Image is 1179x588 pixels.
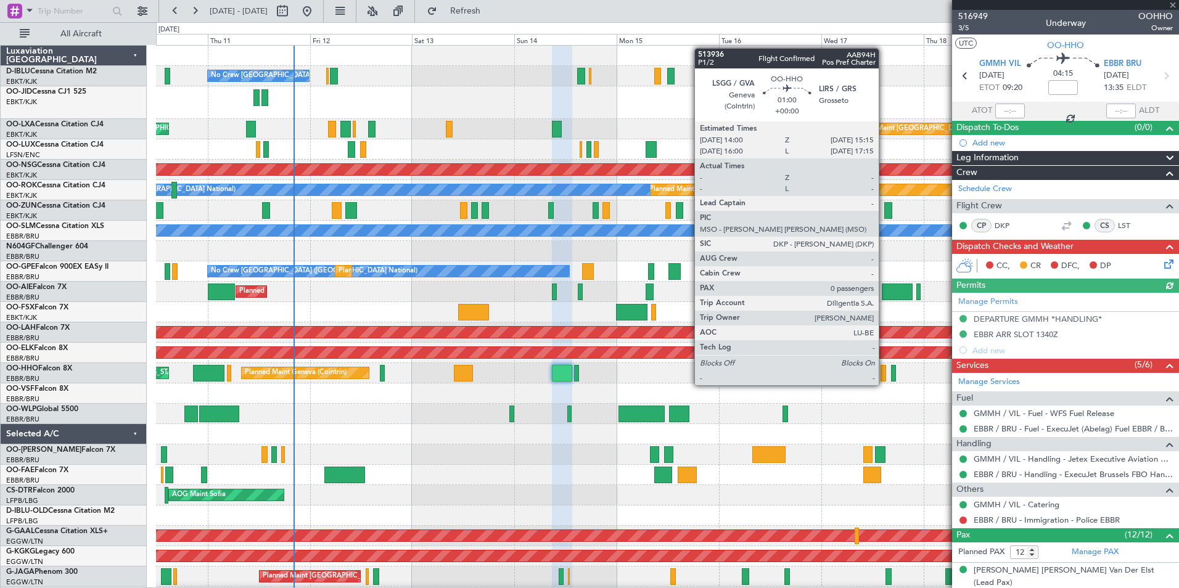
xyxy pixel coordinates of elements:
[1072,546,1119,558] a: Manage PAX
[6,507,48,515] span: D-IBLU-OLD
[1125,528,1152,541] span: (12/12)
[974,423,1173,434] a: EBBR / BRU - Fuel - ExecuJet (Abelag) Fuel EBBR / BRU
[979,70,1004,82] span: [DATE]
[6,487,33,494] span: CS-DTR
[6,528,108,535] a: G-GAALCessna Citation XLS+
[6,496,38,505] a: LFPB/LBG
[412,34,514,45] div: Sat 13
[6,223,104,230] a: OO-SLMCessna Citation XLS
[6,517,38,526] a: LFPB/LBG
[6,385,68,393] a: OO-VSFFalcon 8X
[6,313,37,322] a: EBKT/KJK
[974,499,1059,510] a: GMMH / VIL - Catering
[210,6,268,17] span: [DATE] - [DATE]
[6,121,35,128] span: OO-LXA
[6,415,39,424] a: EBBR/BRU
[6,324,36,332] span: OO-LAH
[1047,39,1084,52] span: OO-HHO
[6,141,104,149] a: OO-LUXCessna Citation CJ4
[1003,82,1022,94] span: 09:20
[649,181,844,199] div: Planned Maint [GEOGRAPHIC_DATA] ([GEOGRAPHIC_DATA])
[958,183,1012,195] a: Schedule Crew
[6,150,40,160] a: LFSN/ENC
[6,121,104,128] a: OO-LXACessna Citation CJ4
[6,161,105,169] a: OO-NSGCessna Citation CJ4
[979,58,1021,70] span: GMMH VIL
[1104,82,1124,94] span: 13:35
[6,263,109,271] a: OO-GPEFalcon 900EX EASy II
[6,88,32,96] span: OO-JID
[310,34,413,45] div: Fri 12
[995,220,1022,231] a: DKP
[6,272,39,282] a: EBBR/BRU
[6,202,105,210] a: OO-ZUNCessna Citation CJ4
[172,486,226,504] div: AOG Maint Sofia
[924,34,1026,45] div: Thu 18
[1046,17,1086,30] div: Underway
[6,406,78,413] a: OO-WLPGlobal 5500
[6,354,39,363] a: EBBR/BRU
[6,243,88,250] a: N604GFChallenger 604
[850,120,1044,138] div: Planned Maint [GEOGRAPHIC_DATA] ([GEOGRAPHIC_DATA])
[1095,219,1115,232] div: CS
[1135,358,1152,371] span: (5/6)
[6,182,37,189] span: OO-ROK
[211,67,417,85] div: No Crew [GEOGRAPHIC_DATA] ([GEOGRAPHIC_DATA] National)
[956,483,984,497] span: Others
[514,34,617,45] div: Sun 14
[821,34,924,45] div: Wed 17
[6,557,43,566] a: EGGW/LTN
[6,455,39,465] a: EBBR/BRU
[6,211,37,221] a: EBKT/KJK
[1127,82,1146,94] span: ELDT
[1104,70,1129,82] span: [DATE]
[6,77,37,86] a: EBKT/KJK
[6,223,36,230] span: OO-SLM
[6,345,34,352] span: OO-ELK
[6,68,97,75] a: D-IBLUCessna Citation M2
[6,304,35,311] span: OO-FSX
[6,365,38,372] span: OO-HHO
[6,324,70,332] a: OO-LAHFalcon 7X
[6,171,37,180] a: EBKT/KJK
[956,437,992,451] span: Handling
[974,408,1114,419] a: GMMH / VIL - Fuel - WFS Fuel Release
[6,467,35,474] span: OO-FAE
[956,166,977,180] span: Crew
[6,487,75,494] a: CS-DTRFalcon 2000
[956,199,1002,213] span: Flight Crew
[979,82,1000,94] span: ETOT
[6,548,35,555] span: G-KGKG
[6,467,68,474] a: OO-FAEFalcon 7X
[974,454,1173,464] a: GMMH / VIL - Handling - Jetex Executive Aviation GMMH / VIL
[239,282,433,301] div: Planned Maint [GEOGRAPHIC_DATA] ([GEOGRAPHIC_DATA])
[6,385,35,393] span: OO-VSF
[421,1,495,21] button: Refresh
[6,263,35,271] span: OO-GPE
[958,376,1020,388] a: Manage Services
[1135,121,1152,134] span: (0/0)
[6,243,35,250] span: N604GF
[958,546,1004,558] label: Planned PAX
[6,293,39,302] a: EBBR/BRU
[6,446,115,454] a: OO-[PERSON_NAME]Falcon 7X
[974,469,1173,480] a: EBBR / BRU - Handling - ExecuJet Brussels FBO Handling Abelag
[6,568,78,576] a: G-JAGAPhenom 300
[6,97,37,107] a: EBKT/KJK
[6,284,33,291] span: OO-AIE
[6,284,67,291] a: OO-AIEFalcon 7X
[974,515,1120,525] a: EBBR / BRU - Immigration - Police EBBR
[958,10,988,23] span: 516949
[6,537,43,546] a: EGGW/LTN
[971,219,992,232] div: CP
[6,365,72,372] a: OO-HHOFalcon 8X
[339,262,562,280] div: Planned Maint [GEOGRAPHIC_DATA] ([GEOGRAPHIC_DATA] National)
[6,232,39,241] a: EBBR/BRU
[6,161,37,169] span: OO-NSG
[1138,10,1173,23] span: OOHHO
[14,24,134,44] button: All Aircraft
[208,34,310,45] div: Thu 11
[245,364,347,382] div: Planned Maint Geneva (Cointrin)
[6,528,35,535] span: G-GAAL
[1138,23,1173,33] span: Owner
